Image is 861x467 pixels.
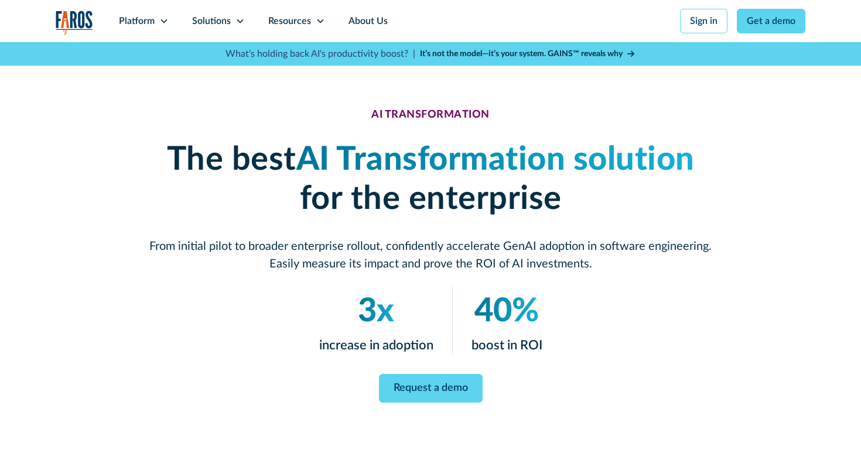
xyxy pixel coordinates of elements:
[737,9,805,33] a: Get a demo
[358,295,394,328] em: 3x
[471,336,542,355] p: boost in ROI
[474,295,539,328] em: 40%
[680,9,727,33] a: Sign in
[56,11,93,35] img: Logo of the analytics and reporting company Faros.
[296,143,695,176] em: AI Transformation solution
[192,14,231,28] div: Solutions
[379,374,483,403] a: Request a demo
[167,143,296,176] strong: The best
[420,48,635,60] a: It’s not the model—it’s your system. GAINS™ reveals why
[319,336,433,355] p: increase in adoption
[119,14,155,28] div: Platform
[371,109,490,122] div: AI TRANSFORMATION
[300,183,562,215] strong: for the enterprise
[149,238,712,273] p: From initial pilot to broader enterprise rollout, confidently accelerate GenAI adoption in softwa...
[225,47,415,61] p: What's holding back AI's productivity boost? |
[56,11,93,35] a: home
[420,50,623,58] strong: It’s not the model—it’s your system. GAINS™ reveals why
[268,14,311,28] div: Resources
